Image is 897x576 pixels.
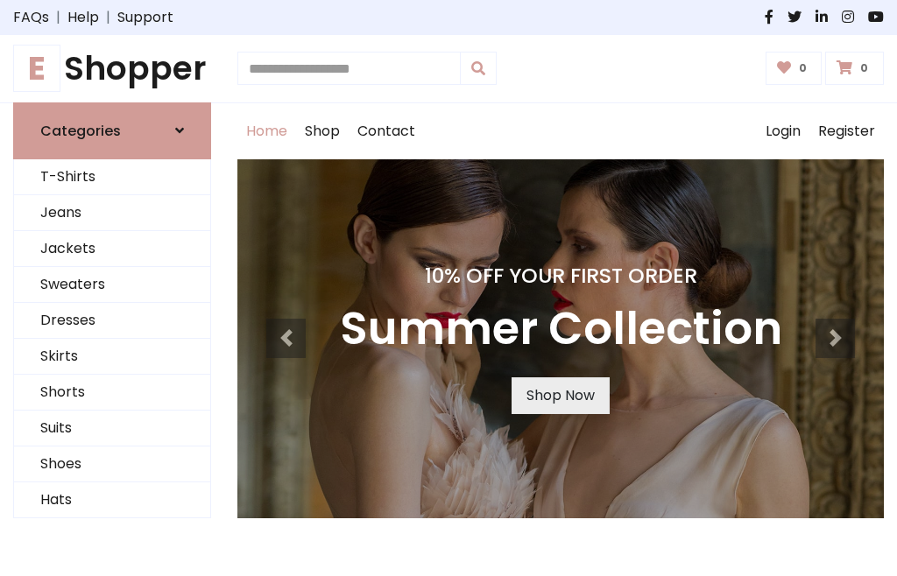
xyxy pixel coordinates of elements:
a: Login [757,103,809,159]
a: Shop Now [512,377,610,414]
a: Shorts [14,375,210,411]
a: Support [117,7,173,28]
a: Help [67,7,99,28]
a: Contact [349,103,424,159]
span: | [99,7,117,28]
a: Dresses [14,303,210,339]
h6: Categories [40,123,121,139]
a: 0 [825,52,884,85]
span: 0 [795,60,811,76]
a: Register [809,103,884,159]
h3: Summer Collection [340,302,782,356]
a: Categories [13,102,211,159]
a: Jeans [14,195,210,231]
a: 0 [766,52,823,85]
span: E [13,45,60,92]
a: Shop [296,103,349,159]
a: EShopper [13,49,211,88]
a: Jackets [14,231,210,267]
span: | [49,7,67,28]
h4: 10% Off Your First Order [340,263,782,288]
a: Home [237,103,296,159]
a: Skirts [14,339,210,375]
a: Shoes [14,446,210,482]
a: Suits [14,411,210,446]
span: 0 [856,60,872,76]
a: T-Shirts [14,159,210,195]
h1: Shopper [13,49,211,88]
a: Hats [14,482,210,518]
a: Sweaters [14,267,210,303]
a: FAQs [13,7,49,28]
